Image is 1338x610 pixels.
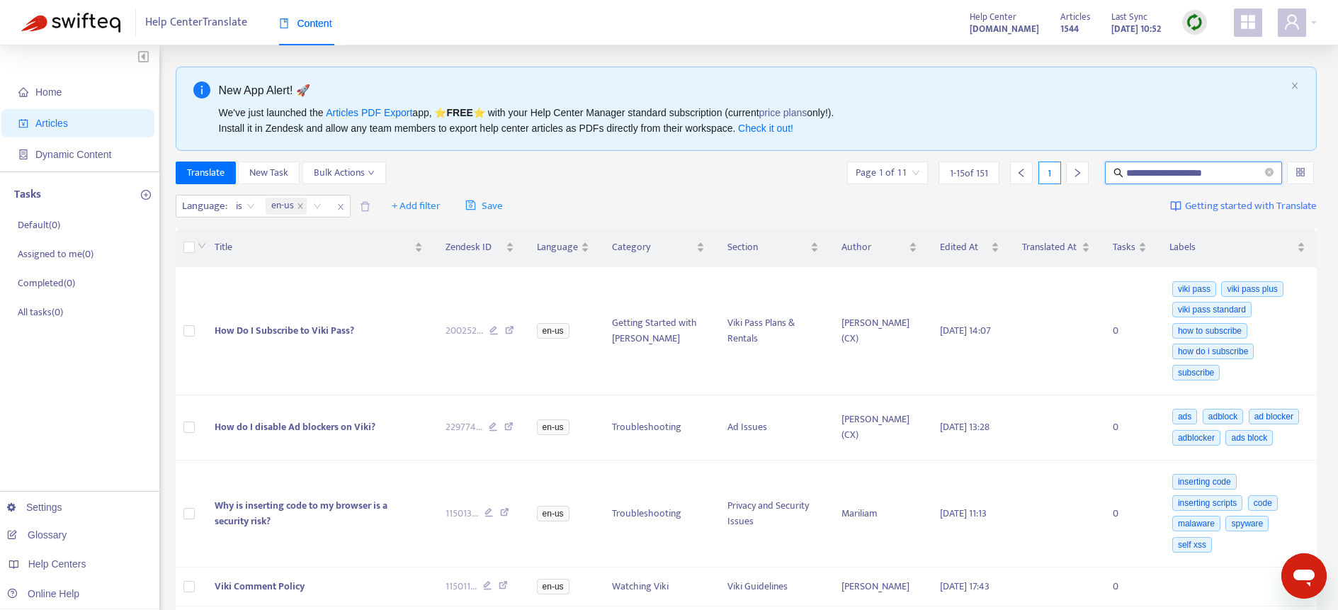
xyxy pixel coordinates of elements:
[215,497,387,529] span: Why is inserting code to my browser is a security risk?
[601,228,716,267] th: Category
[526,228,601,267] th: Language
[716,567,831,606] td: Viki Guidelines
[940,505,987,521] span: [DATE] 11:13
[1186,13,1203,31] img: sync.dc5367851b00ba804db3.png
[1170,195,1317,218] a: Getting started with Translate
[940,578,990,594] span: [DATE] 17:43
[193,81,210,98] span: info-circle
[249,165,288,181] span: New Task
[830,567,928,606] td: [PERSON_NAME]
[1172,474,1237,490] span: inserting code
[1022,239,1079,255] span: Translated At
[1291,81,1299,91] button: close
[1281,553,1327,599] iframe: Button to launch messaging window, conversation in progress
[271,198,294,215] span: en-us
[1185,198,1317,215] span: Getting started with Translate
[940,419,990,435] span: [DATE] 13:28
[1291,81,1299,90] span: close
[215,322,354,339] span: How Do I Subscribe to Viki Pass?
[970,21,1039,37] a: [DOMAIN_NAME]
[929,228,1011,267] th: Edited At
[1203,409,1243,424] span: adblock
[1172,323,1247,339] span: how to subscribe
[7,502,62,513] a: Settings
[1225,430,1273,446] span: ads block
[279,18,332,29] span: Content
[446,579,477,594] span: 115011 ...
[219,105,1286,136] div: We've just launched the app, ⭐ ⭐️ with your Help Center Manager standard subscription (current on...
[1172,344,1254,359] span: how do i subscribe
[830,395,928,461] td: [PERSON_NAME] (CX)
[302,162,386,184] button: Bulk Actionsdown
[1111,9,1147,25] span: Last Sync
[446,239,503,255] span: Zendesk ID
[830,228,928,267] th: Author
[203,228,434,267] th: Title
[215,419,375,435] span: How do I disable Ad blockers on Viki?
[266,198,307,215] span: en-us
[716,395,831,461] td: Ad Issues
[537,323,569,339] span: en-us
[1172,430,1220,446] span: adblocker
[7,529,67,541] a: Glossary
[537,419,569,435] span: en-us
[176,162,236,184] button: Translate
[1169,239,1294,255] span: Labels
[1172,409,1197,424] span: ads
[35,118,68,129] span: Articles
[1101,461,1158,567] td: 0
[738,123,793,134] a: Check it out!
[238,162,300,184] button: New Task
[35,86,62,98] span: Home
[716,267,831,395] td: Viki Pass Plans & Rentals
[18,149,28,159] span: container
[537,579,569,594] span: en-us
[176,196,229,217] span: Language :
[381,195,451,218] button: + Add filter
[1170,200,1181,212] img: image-link
[219,81,1286,99] div: New App Alert! 🚀
[21,13,120,33] img: Swifteq
[465,198,503,215] span: Save
[841,239,905,255] span: Author
[1225,516,1269,531] span: spyware
[145,9,247,36] span: Help Center Translate
[970,9,1016,25] span: Help Center
[331,198,350,215] span: close
[446,419,482,435] span: 229774 ...
[28,558,86,570] span: Help Centers
[18,118,28,128] span: account-book
[1172,516,1220,531] span: malaware
[455,195,514,218] button: saveSave
[601,461,716,567] td: Troubleshooting
[35,149,111,160] span: Dynamic Content
[1011,228,1101,267] th: Translated At
[18,87,28,97] span: home
[1172,302,1252,317] span: viki pass standard
[434,228,526,267] th: Zendesk ID
[1111,21,1161,37] strong: [DATE] 10:52
[1240,13,1257,30] span: appstore
[1101,567,1158,606] td: 0
[1101,267,1158,395] td: 0
[236,196,255,217] span: is
[601,567,716,606] td: Watching Viki
[1172,537,1212,553] span: self xss
[1101,228,1158,267] th: Tasks
[1248,495,1278,511] span: code
[279,18,289,28] span: book
[18,218,60,232] p: Default ( 0 )
[1283,13,1300,30] span: user
[446,107,472,118] b: FREE
[1038,162,1061,184] div: 1
[18,276,75,290] p: Completed ( 0 )
[1060,9,1090,25] span: Articles
[18,305,63,320] p: All tasks ( 0 )
[830,461,928,567] td: Mariliam
[1172,281,1216,297] span: viki pass
[1172,365,1220,380] span: subscribe
[392,198,441,215] span: + Add filter
[1113,239,1135,255] span: Tasks
[537,239,578,255] span: Language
